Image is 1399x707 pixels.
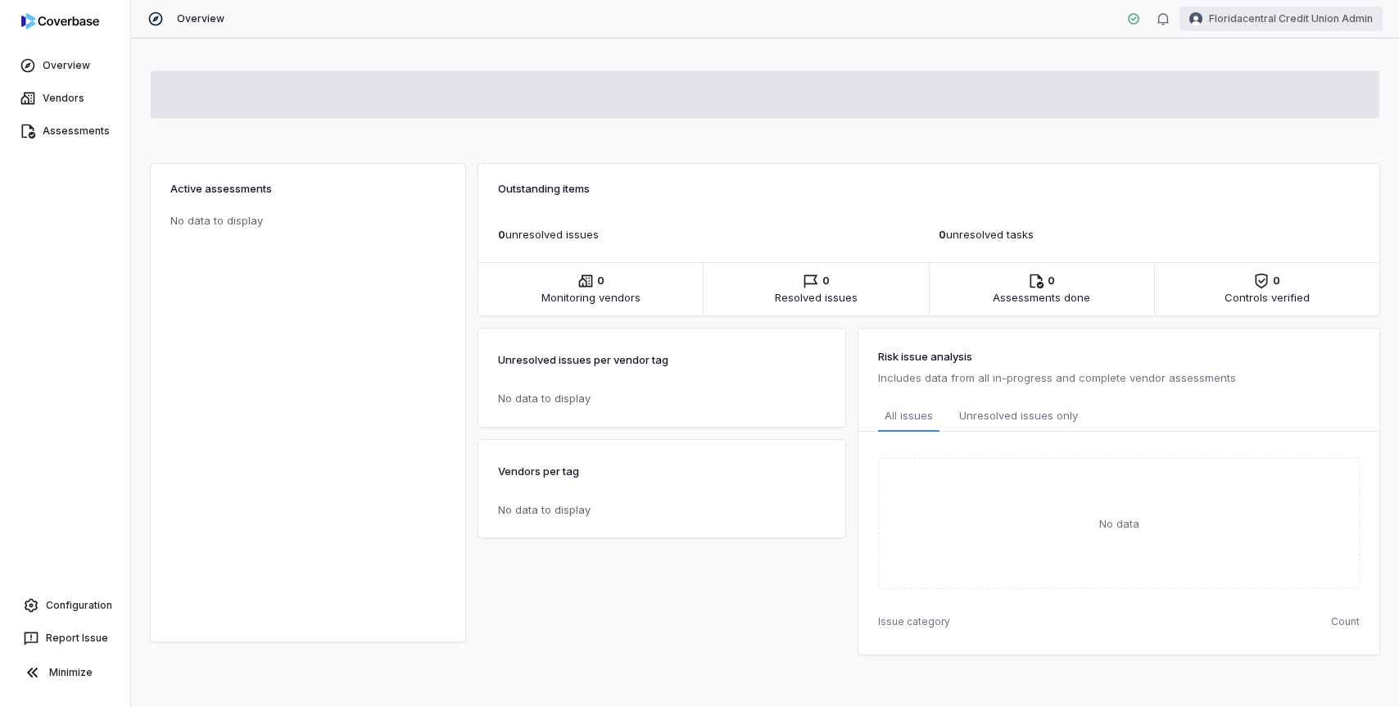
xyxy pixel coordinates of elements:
[498,228,505,241] span: 0
[498,460,579,483] p: Vendors per tag
[498,348,668,371] p: Unresolved issues per vendor tag
[878,368,1360,387] p: Includes data from all in-progress and complete vendor assessments
[170,213,452,229] p: No data to display
[959,407,1078,425] span: Unresolved issues only
[1273,273,1280,289] span: 0
[1209,12,1373,25] span: Floridacentral Credit Union Admin
[7,656,124,689] button: Minimize
[498,180,1360,197] h3: Outstanding items
[1225,289,1310,306] span: Controls verified
[498,391,826,407] p: No data to display
[3,84,127,113] a: Vendors
[1179,7,1383,31] button: Floridacentral Credit Union Admin avatarFloridacentral Credit Union Admin
[1189,12,1202,25] img: Floridacentral Credit Union Admin avatar
[939,226,1360,242] p: unresolved task s
[878,615,950,628] span: Issue category
[1331,615,1360,628] span: Count
[3,116,127,146] a: Assessments
[7,591,124,620] a: Configuration
[177,12,224,25] span: Overview
[3,51,127,80] a: Overview
[541,289,641,306] span: Monitoring vendors
[21,13,99,29] img: logo-D7KZi-bG.svg
[1099,515,1139,532] p: No data
[878,348,1360,365] h3: Risk issue analysis
[775,289,858,306] span: Resolved issues
[993,289,1090,306] span: Assessments done
[597,273,604,289] span: 0
[939,228,946,241] span: 0
[7,623,124,653] button: Report Issue
[498,226,919,242] p: unresolved issue s
[1048,273,1055,289] span: 0
[498,502,826,519] p: No data to display
[170,180,446,197] h3: Active assessments
[822,273,830,289] span: 0
[885,407,933,424] span: All issues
